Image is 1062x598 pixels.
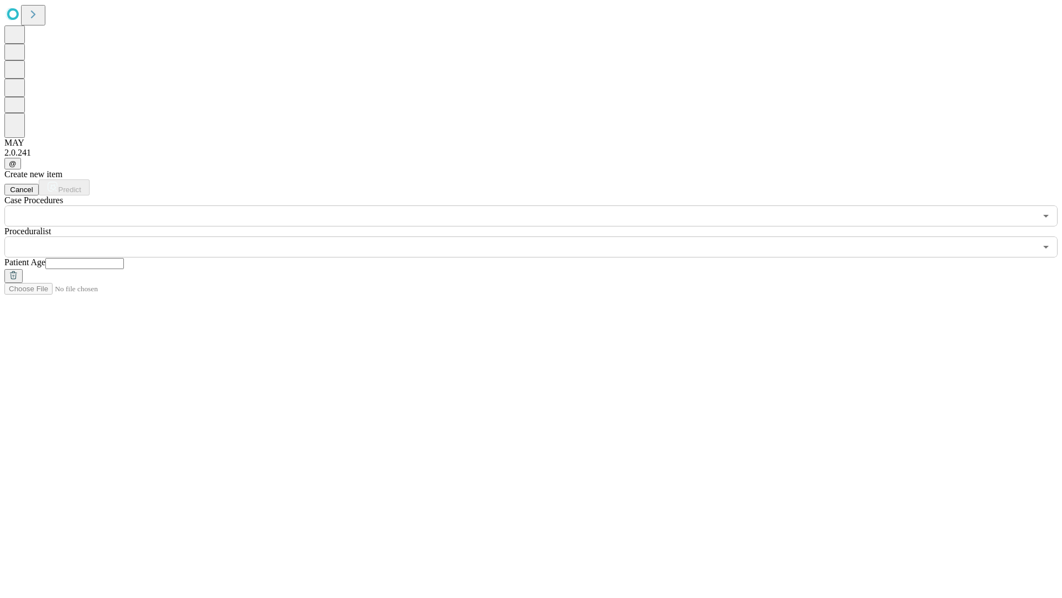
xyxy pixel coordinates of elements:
[4,148,1058,158] div: 2.0.241
[4,169,63,179] span: Create new item
[1038,239,1054,255] button: Open
[4,257,45,267] span: Patient Age
[10,185,33,194] span: Cancel
[58,185,81,194] span: Predict
[4,195,63,205] span: Scheduled Procedure
[4,138,1058,148] div: MAY
[39,179,90,195] button: Predict
[4,158,21,169] button: @
[4,226,51,236] span: Proceduralist
[9,159,17,168] span: @
[4,184,39,195] button: Cancel
[1038,208,1054,224] button: Open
